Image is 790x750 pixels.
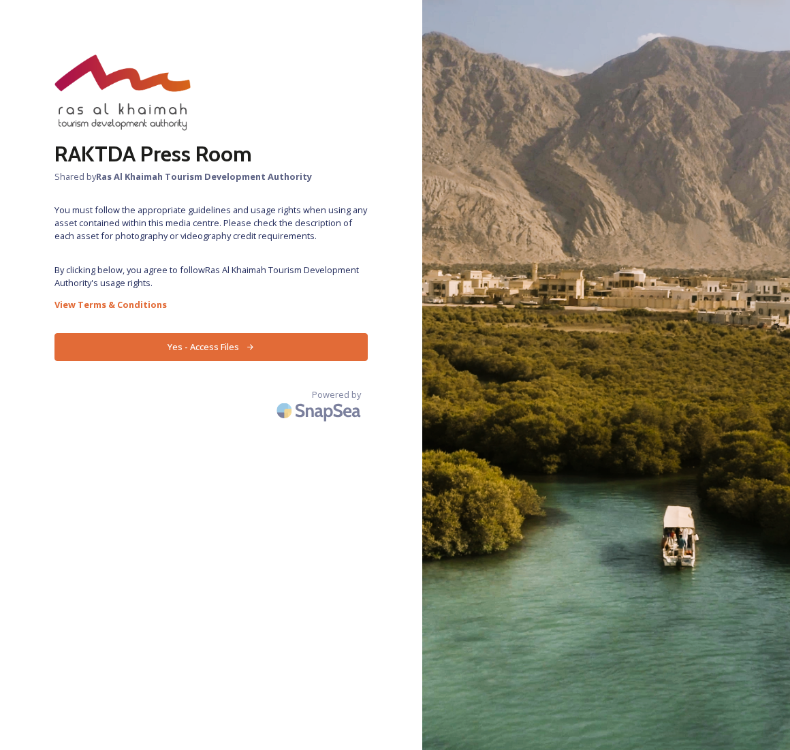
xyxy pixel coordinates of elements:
button: Yes - Access Files [54,333,368,361]
a: View Terms & Conditions [54,296,368,313]
img: SnapSea Logo [272,394,368,426]
span: Powered by [312,388,361,401]
h2: RAKTDA Press Room [54,138,368,170]
strong: Ras Al Khaimah Tourism Development Authority [96,170,312,183]
strong: View Terms & Conditions [54,298,167,311]
span: Shared by [54,170,368,183]
span: You must follow the appropriate guidelines and usage rights when using any asset contained within... [54,204,368,243]
img: raktda_eng_new-stacked-logo_rgb.png [54,54,191,131]
span: By clicking below, you agree to follow Ras Al Khaimah Tourism Development Authority 's usage rights. [54,264,368,290]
